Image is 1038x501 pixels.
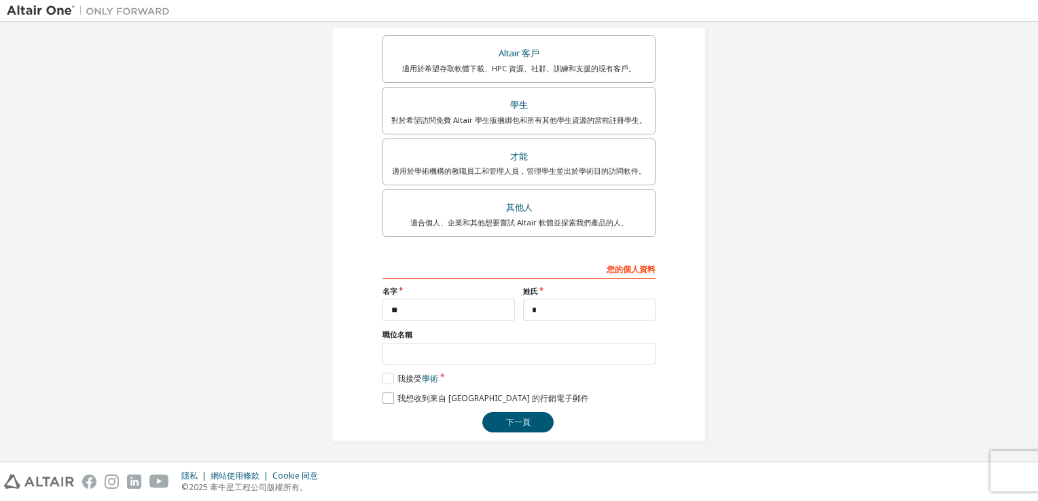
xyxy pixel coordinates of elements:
div: 網站使用條款 [211,470,272,481]
label: 我接受 [382,373,438,384]
div: 您的個人資料 [382,257,656,279]
div: 才能 [391,147,647,166]
div: Cookie 同意 [272,470,326,481]
img: 牽牛星一號 [7,4,177,18]
label: 職位名稱 [382,329,656,340]
div: Altair 客戶 [391,44,647,63]
div: 適用於希望存取軟體下載、HPC 資源、社群、訓練和支援的現有客戶。 [391,63,647,74]
div: 適合個人、企業和其他想要嘗試 Altair 軟體並探索我們產品的人。 [391,217,647,228]
label: 我想收到來自 [GEOGRAPHIC_DATA] 的行銷電子郵件 [382,392,589,404]
div: 適用於學術機構的教職員工和管理人員，管理學生並出於學術目的訪問軟件。 [391,166,647,177]
div: 隱私 [181,470,211,481]
img: altair_logo.svg [4,475,74,489]
label: 名字 [382,286,515,297]
div: 學生 [391,96,647,115]
font: 2025 牽牛星工程公司版權所有。 [189,481,308,493]
button: 下一頁 [482,412,554,432]
p: © [181,481,326,493]
div: 對於希望訪問免費 Altair 學生版捆綁包和所有其他學生資源的當前註冊學生。 [391,115,647,126]
img: youtube.svg [149,475,169,489]
label: 姓氏 [523,286,656,297]
img: linkedin.svg [127,475,141,489]
div: 其他人 [391,198,647,217]
img: facebook.svg [82,475,96,489]
img: instagram.svg [105,475,119,489]
a: 學術 [422,373,438,384]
